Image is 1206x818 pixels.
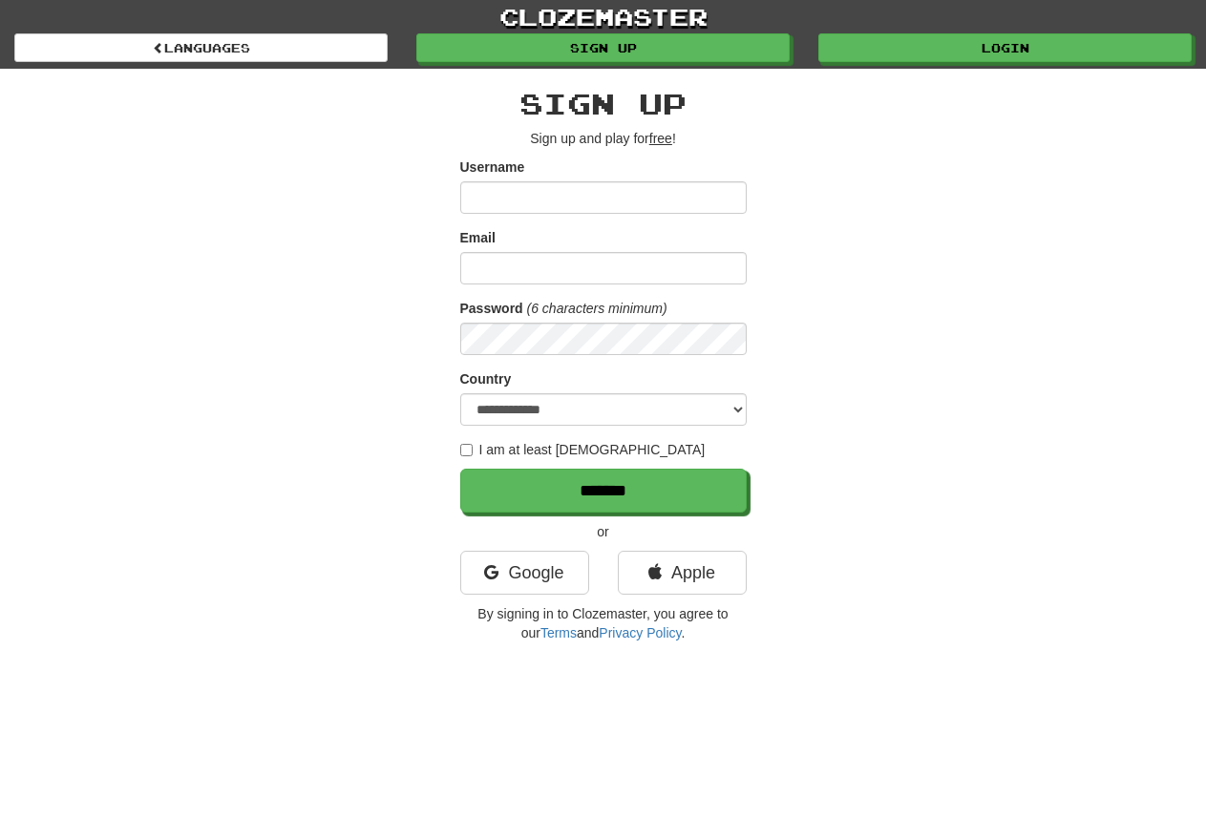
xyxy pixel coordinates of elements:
[460,522,747,541] p: or
[818,33,1192,62] a: Login
[460,228,496,247] label: Email
[460,369,512,388] label: Country
[460,129,747,148] p: Sign up and play for !
[527,301,667,316] em: (6 characters minimum)
[460,157,525,177] label: Username
[618,551,747,595] a: Apple
[460,440,706,459] label: I am at least [DEMOGRAPHIC_DATA]
[460,444,473,456] input: I am at least [DEMOGRAPHIC_DATA]
[460,88,747,119] h2: Sign up
[649,131,672,146] u: free
[460,604,747,642] p: By signing in to Clozemaster, you agree to our and .
[540,625,577,640] a: Terms
[460,299,523,318] label: Password
[460,551,589,595] a: Google
[416,33,790,62] a: Sign up
[599,625,681,640] a: Privacy Policy
[14,33,388,62] a: Languages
